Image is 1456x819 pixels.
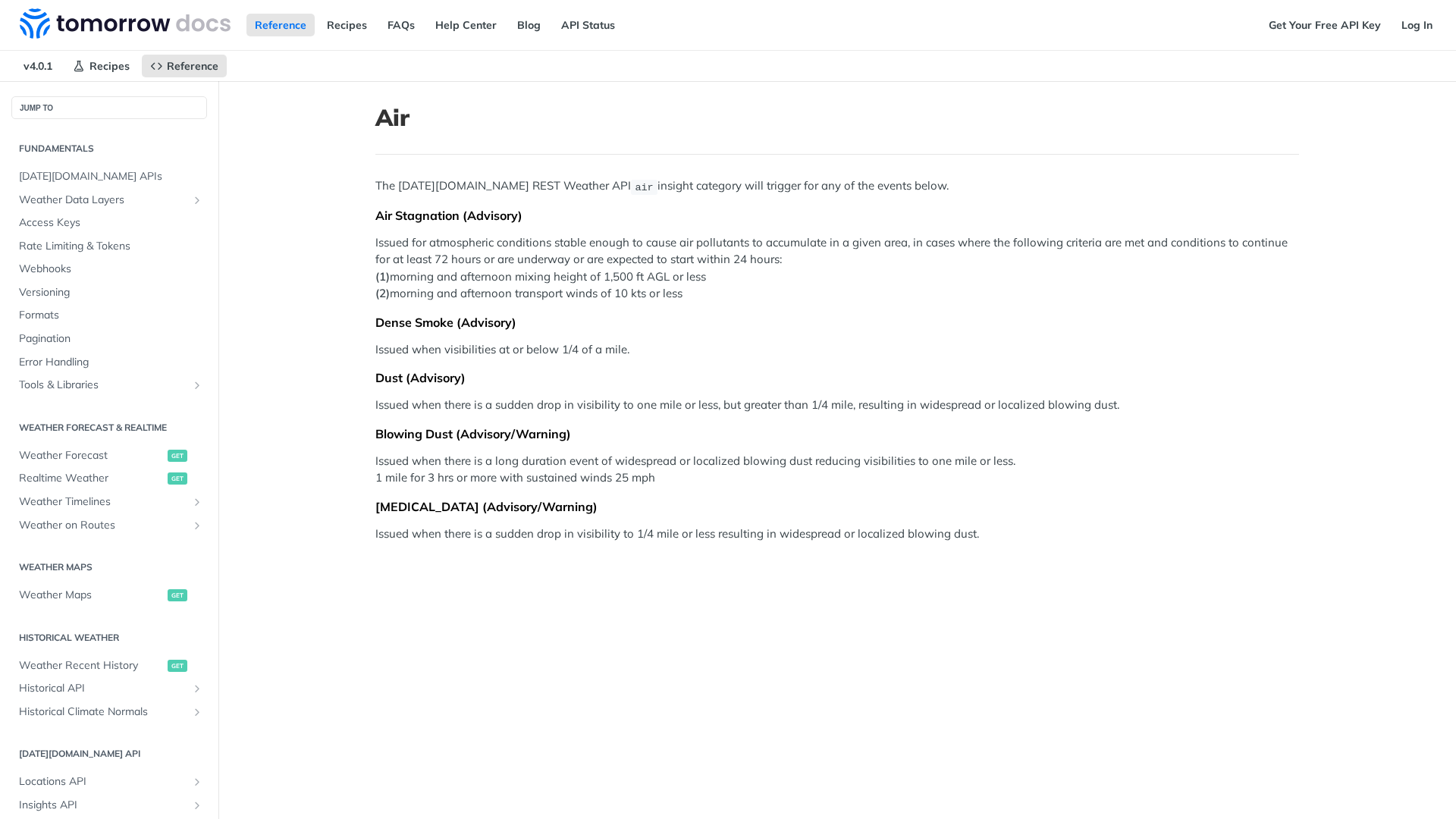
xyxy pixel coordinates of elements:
span: get [168,660,187,672]
span: Reference [167,59,218,73]
button: Show subpages for Weather on Routes [191,519,203,532]
a: Weather on RoutesShow subpages for Weather on Routes [11,514,207,537]
a: Weather Mapsget [11,584,207,607]
a: Weather Recent Historyget [11,654,207,677]
div: Blowing Dust (Advisory/Warning) [375,426,1299,441]
a: Insights APIShow subpages for Insights API [11,794,207,817]
a: FAQs [379,14,423,36]
span: Rate Limiting & Tokens [19,239,203,254]
a: Blog [509,14,549,36]
div: [MEDICAL_DATA] (Advisory/Warning) [375,499,1299,514]
a: [DATE][DOMAIN_NAME] APIs [11,165,207,188]
a: Realtime Weatherget [11,467,207,490]
span: Weather Recent History [19,658,164,673]
p: Issued when visibilities at or below 1/4 of a mile. [375,341,1299,359]
a: Tools & LibrariesShow subpages for Tools & Libraries [11,374,207,397]
p: The [DATE][DOMAIN_NAME] REST Weather API insight category will trigger for any of the events below. [375,177,1299,195]
span: Insights API [19,798,187,813]
span: Tools & Libraries [19,378,187,393]
h2: Fundamentals [11,142,207,155]
a: Webhooks [11,258,207,281]
span: Access Keys [19,215,203,231]
span: Weather on Routes [19,518,187,533]
a: Weather Data LayersShow subpages for Weather Data Layers [11,189,207,212]
h2: Historical Weather [11,631,207,645]
strong: (1) [375,269,390,284]
p: Issued for atmospheric conditions stable enough to cause air pollutants to accumulate in a given ... [375,234,1299,303]
a: Recipes [318,14,375,36]
button: Show subpages for Historical Climate Normals [191,706,203,718]
a: Weather TimelinesShow subpages for Weather Timelines [11,491,207,513]
strong: (2) [375,286,390,300]
span: Weather Forecast [19,448,164,463]
h2: Weather Forecast & realtime [11,421,207,435]
a: Reference [142,55,227,77]
span: Error Handling [19,355,203,370]
span: Weather Maps [19,588,164,603]
code: air [631,180,657,195]
h1: Air [375,104,1299,131]
a: Rate Limiting & Tokens [11,235,207,258]
button: Show subpages for Tools & Libraries [191,379,203,391]
span: v4.0.1 [15,55,61,77]
div: Dust (Advisory) [375,370,1299,385]
a: Access Keys [11,212,207,234]
div: Air Stagnation (Advisory) [375,208,1299,223]
span: Historical Climate Normals [19,704,187,720]
span: Weather Timelines [19,494,187,510]
p: Issued when there is a long duration event of widespread or localized blowing dust reducing visib... [375,453,1299,487]
a: Versioning [11,281,207,304]
h2: [DATE][DOMAIN_NAME] API [11,747,207,761]
span: get [168,589,187,601]
a: API Status [553,14,623,36]
p: Issued when there is a sudden drop in visibility to one mile or less, but greater than 1/4 mile, ... [375,397,1299,414]
button: Show subpages for Locations API [191,776,203,788]
span: [DATE][DOMAIN_NAME] APIs [19,169,203,184]
button: Show subpages for Insights API [191,799,203,811]
span: Versioning [19,285,203,300]
a: Recipes [64,55,138,77]
span: get [168,472,187,485]
a: Historical Climate NormalsShow subpages for Historical Climate Normals [11,701,207,723]
a: Pagination [11,328,207,350]
span: Locations API [19,774,187,789]
span: Weather Data Layers [19,193,187,208]
a: Help Center [427,14,505,36]
a: Log In [1393,14,1441,36]
button: Show subpages for Weather Timelines [191,496,203,508]
a: Historical APIShow subpages for Historical API [11,677,207,700]
span: Historical API [19,681,187,696]
img: Tomorrow.io Weather API Docs [20,8,231,39]
span: Pagination [19,331,203,347]
span: get [168,450,187,462]
span: Webhooks [19,262,203,277]
button: JUMP TO [11,96,207,119]
a: Reference [246,14,315,36]
a: Weather Forecastget [11,444,207,467]
span: Recipes [89,59,130,73]
p: Issued when there is a sudden drop in visibility to 1/4 mile or less resulting in widespread or l... [375,526,1299,543]
a: Locations APIShow subpages for Locations API [11,770,207,793]
a: Error Handling [11,351,207,374]
button: Show subpages for Weather Data Layers [191,194,203,206]
span: Realtime Weather [19,471,164,486]
div: Dense Smoke (Advisory) [375,315,1299,330]
a: Get Your Free API Key [1260,14,1389,36]
a: Formats [11,304,207,327]
h2: Weather Maps [11,560,207,574]
button: Show subpages for Historical API [191,682,203,695]
span: Formats [19,308,203,323]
